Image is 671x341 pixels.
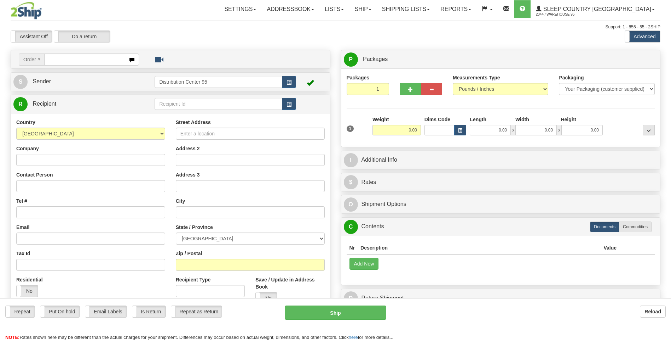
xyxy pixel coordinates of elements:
[344,153,358,167] span: I
[13,97,139,111] a: R Recipient
[176,197,185,205] label: City
[590,222,619,232] label: Documents
[349,0,376,18] a: Ship
[344,291,358,306] span: R
[33,78,51,84] span: Sender
[344,197,358,212] span: O
[347,125,354,132] span: 1
[601,241,619,255] th: Value
[344,197,658,212] a: OShipment Options
[344,220,358,234] span: C
[256,292,277,304] label: No
[377,0,435,18] a: Shipping lists
[536,11,589,18] span: 2044 / Warehouse 95
[176,128,325,140] input: Enter a location
[85,306,127,317] label: Email Labels
[344,52,358,67] span: P
[319,0,349,18] a: Lists
[16,145,39,152] label: Company
[349,258,379,270] button: Add New
[155,98,282,110] input: Recipient Id
[557,125,562,135] span: x
[453,74,500,81] label: Measurements Type
[344,52,658,67] a: P Packages
[363,56,388,62] span: Packages
[285,306,386,320] button: Ship
[372,116,389,123] label: Weight
[11,24,660,30] div: Support: 1 - 855 - 55 - 2SHIP
[542,6,651,12] span: Sleep Country [GEOGRAPHIC_DATA]
[16,171,53,178] label: Contact Person
[176,250,202,257] label: Zip / Postal
[19,54,44,66] span: Order #
[347,74,370,81] label: Packages
[13,75,28,89] span: S
[176,145,200,152] label: Address 2
[132,306,166,317] label: Is Return
[511,125,516,135] span: x
[349,335,358,340] a: here
[644,309,661,314] b: Reload
[13,74,155,89] a: S Sender
[344,153,658,167] a: IAdditional Info
[559,74,584,81] label: Packaging
[11,2,42,19] img: logo2044.jpg
[515,116,529,123] label: Width
[13,97,28,111] span: R
[531,0,660,18] a: Sleep Country [GEOGRAPHIC_DATA] 2044 / Warehouse 95
[171,306,222,317] label: Repeat as Return
[11,31,52,42] label: Assistant Off
[561,116,576,123] label: Height
[643,125,655,135] div: ...
[470,116,486,123] label: Length
[176,276,211,283] label: Recipient Type
[344,219,658,234] a: CContents
[640,306,666,318] button: Reload
[40,306,80,317] label: Put On hold
[5,335,19,340] span: NOTE:
[344,175,658,190] a: $Rates
[17,285,38,297] label: No
[255,276,324,290] label: Save / Update in Address Book
[619,222,652,232] label: Commodities
[176,224,213,231] label: State / Province
[625,31,660,42] label: Advanced
[435,0,476,18] a: Reports
[54,31,110,42] label: Do a return
[16,119,35,126] label: Country
[344,175,358,189] span: $
[219,0,261,18] a: Settings
[155,76,282,88] input: Sender Id
[344,291,658,306] a: RReturn Shipment
[16,276,43,283] label: Residential
[33,101,56,107] span: Recipient
[6,306,35,317] label: Repeat
[16,224,29,231] label: Email
[424,116,450,123] label: Dims Code
[16,197,27,205] label: Tel #
[347,241,358,255] th: Nr
[358,241,601,255] th: Description
[176,171,200,178] label: Address 3
[261,0,319,18] a: Addressbook
[16,250,30,257] label: Tax Id
[655,134,670,207] iframe: chat widget
[176,119,211,126] label: Street Address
